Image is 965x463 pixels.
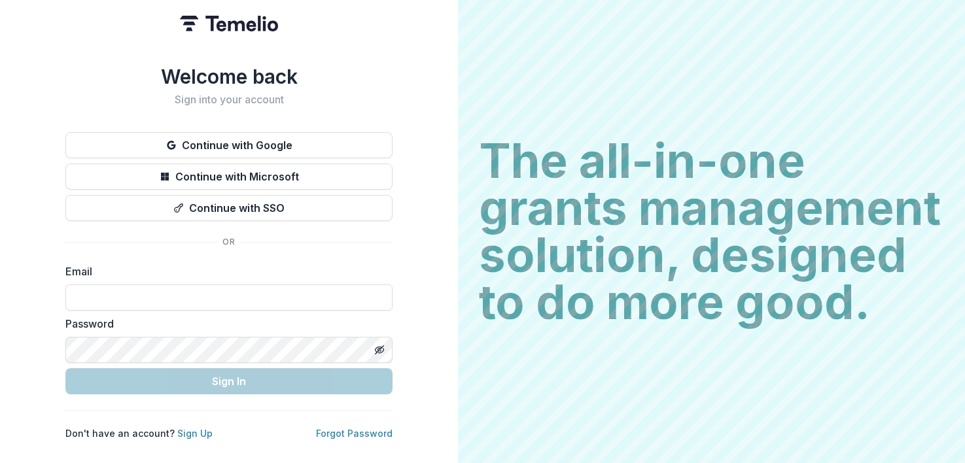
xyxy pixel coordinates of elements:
[65,368,393,394] button: Sign In
[65,316,385,332] label: Password
[65,264,385,279] label: Email
[369,339,390,360] button: Toggle password visibility
[65,426,213,440] p: Don't have an account?
[65,65,393,88] h1: Welcome back
[65,163,393,190] button: Continue with Microsoft
[316,428,393,439] a: Forgot Password
[65,94,393,106] h2: Sign into your account
[177,428,213,439] a: Sign Up
[65,195,393,221] button: Continue with SSO
[65,132,393,158] button: Continue with Google
[180,16,278,31] img: Temelio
